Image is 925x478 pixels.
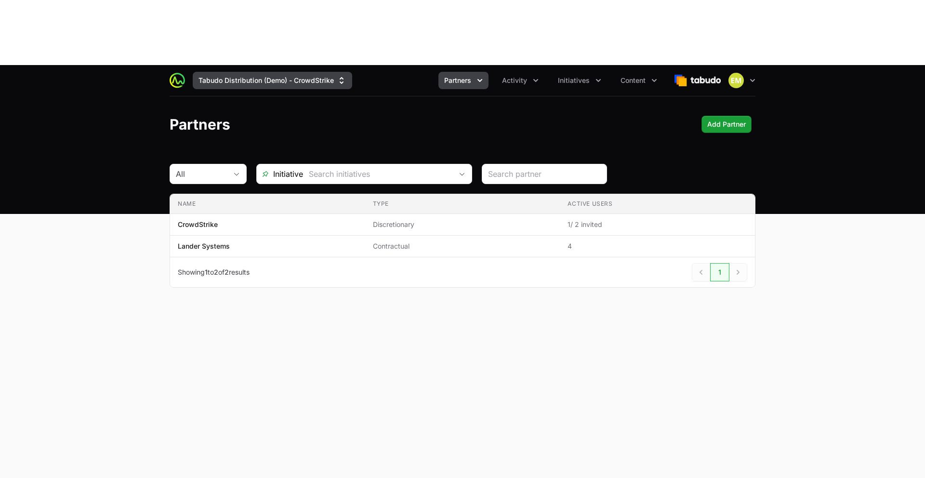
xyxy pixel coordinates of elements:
[438,72,489,89] div: Partners menu
[438,72,489,89] button: Partners
[701,116,752,133] div: Primary actions
[568,220,747,229] span: 1 / 2 invited
[674,71,721,90] img: Tabudo Distribution (Demo)
[701,116,752,133] button: Add Partner
[176,168,227,180] div: All
[257,168,303,180] span: Initiative
[621,76,646,85] span: Content
[193,72,352,89] button: Tabudo Distribution (Demo) - CrowdStrike
[496,72,544,89] div: Activity menu
[496,72,544,89] button: Activity
[710,263,729,281] a: 1
[205,268,208,276] span: 1
[615,72,663,89] button: Content
[728,73,744,88] img: Eric Mingus
[170,194,365,214] th: Name
[488,168,601,180] input: Search partner
[615,72,663,89] div: Content menu
[365,194,560,214] th: Type
[558,76,590,85] span: Initiatives
[560,194,755,214] th: Active Users
[452,164,472,184] div: Open
[502,76,527,85] span: Activity
[373,241,553,251] span: Contractual
[170,73,185,88] img: ActivitySource
[552,72,607,89] button: Initiatives
[170,164,246,184] button: All
[707,119,746,130] span: Add Partner
[444,76,471,85] span: Partners
[185,72,663,89] div: Main navigation
[178,220,218,229] p: CrowdStrike
[170,116,230,133] h1: Partners
[373,220,553,229] span: Discretionary
[193,72,352,89] div: Supplier switch menu
[178,241,230,251] p: Lander Systems
[214,268,218,276] span: 2
[225,268,229,276] span: 2
[568,241,747,251] span: 4
[552,72,607,89] div: Initiatives menu
[178,267,250,277] p: Showing to of results
[303,164,452,184] input: Search initiatives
